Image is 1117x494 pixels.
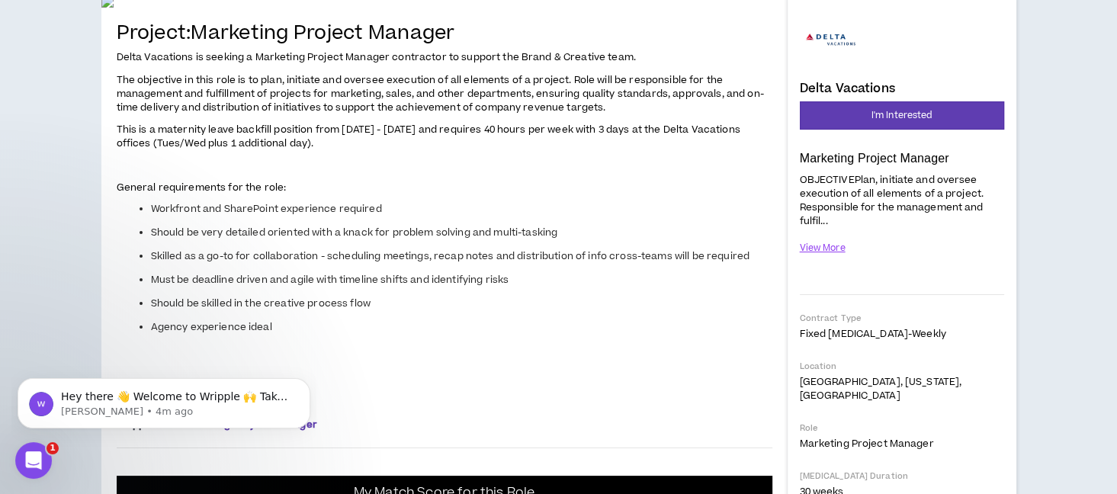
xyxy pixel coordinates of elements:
[871,108,932,123] span: I'm Interested
[151,202,382,216] span: Workfront and SharePoint experience required
[117,23,772,45] h4: Project: Marketing Project Manager
[151,226,558,239] span: Should be very detailed oriented with a knack for problem solving and multi-tasking
[800,327,946,341] span: Fixed [MEDICAL_DATA] - weekly
[117,181,287,194] span: General requirements for the role:
[800,82,895,95] h4: Delta Vacations
[151,297,371,310] span: Should be skilled in the creative process flow
[800,101,1004,130] button: I'm Interested
[800,375,1004,403] p: [GEOGRAPHIC_DATA], [US_STATE], [GEOGRAPHIC_DATA]
[15,442,52,479] iframe: Intercom live chat
[151,273,509,287] span: Must be deadline driven and agile with timeline shifts and identifying risks
[151,249,750,263] span: Skilled as a go-to for collaboration - scheduling meetings, recap notes and distribution of info ...
[117,123,740,150] span: This is a maternity leave backfill position from [DATE] - [DATE] and requires 40 hours per week w...
[800,151,1004,166] p: Marketing Project Manager
[800,470,1004,482] p: [MEDICAL_DATA] Duration
[151,320,272,334] span: Agency experience ideal
[47,442,59,454] span: 1
[800,437,934,451] span: Marketing Project Manager
[800,313,1004,324] p: Contract Type
[800,422,1004,434] p: Role
[800,235,846,261] button: View More
[800,172,1004,229] p: OBJECTIVEPlan, initiate and oversee execution of all elements of a project. Responsible for the m...
[11,346,316,453] iframe: Intercom notifications message
[117,50,636,64] span: Delta Vacations is seeking a Marketing Project Manager contractor to support the Brand & Creative...
[117,73,764,114] span: The objective in this role is to plan, initiate and oversee execution of all elements of a projec...
[800,361,1004,372] p: Location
